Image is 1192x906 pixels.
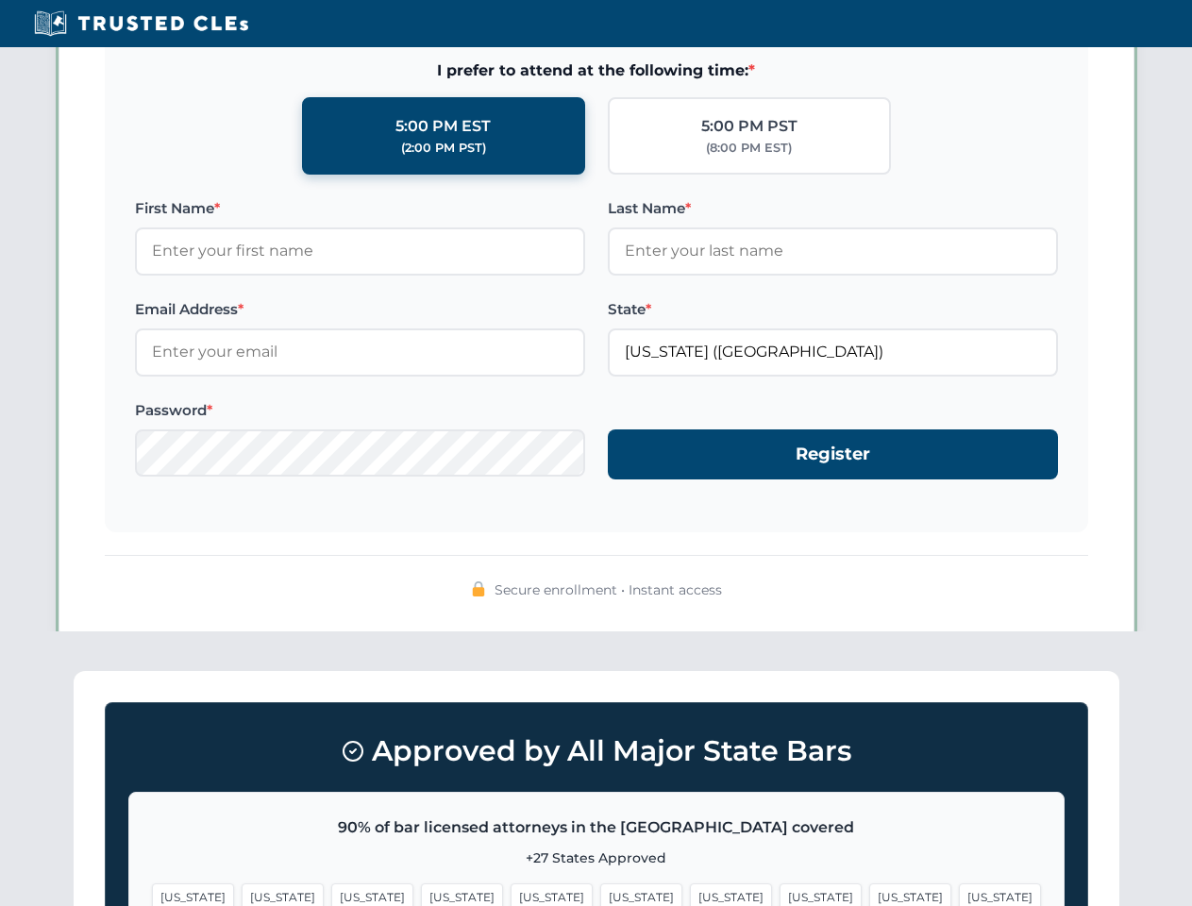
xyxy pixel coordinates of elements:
[608,197,1058,220] label: Last Name
[608,227,1058,275] input: Enter your last name
[608,429,1058,479] button: Register
[128,726,1065,777] h3: Approved by All Major State Bars
[608,298,1058,321] label: State
[135,227,585,275] input: Enter your first name
[471,581,486,596] img: 🔒
[701,114,797,139] div: 5:00 PM PST
[135,298,585,321] label: Email Address
[395,114,491,139] div: 5:00 PM EST
[135,399,585,422] label: Password
[152,847,1041,868] p: +27 States Approved
[152,815,1041,840] p: 90% of bar licensed attorneys in the [GEOGRAPHIC_DATA] covered
[401,139,486,158] div: (2:00 PM PST)
[135,197,585,220] label: First Name
[706,139,792,158] div: (8:00 PM EST)
[28,9,254,38] img: Trusted CLEs
[135,328,585,376] input: Enter your email
[495,579,722,600] span: Secure enrollment • Instant access
[608,328,1058,376] input: Florida (FL)
[135,59,1058,83] span: I prefer to attend at the following time:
